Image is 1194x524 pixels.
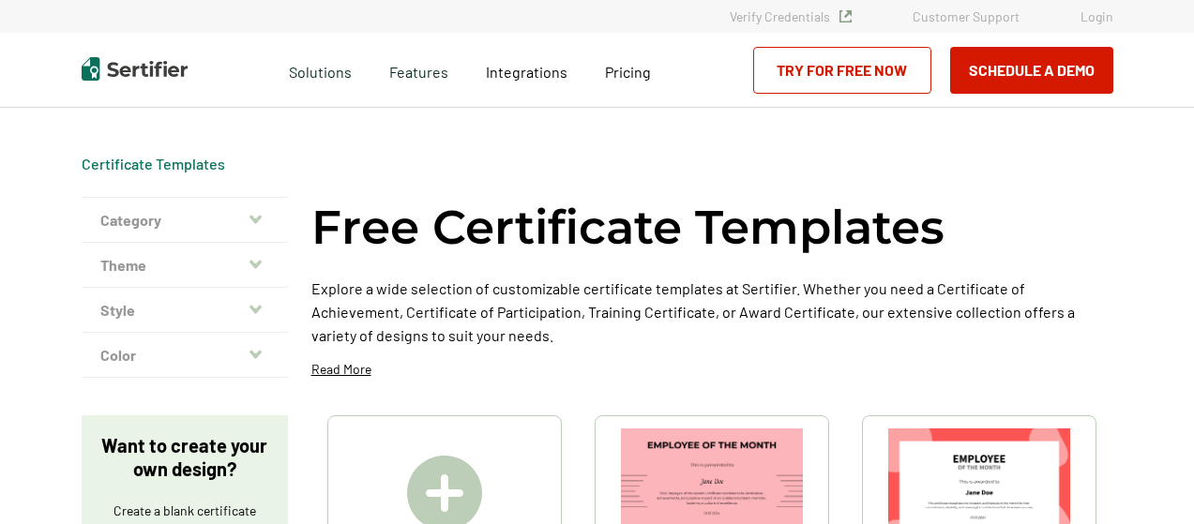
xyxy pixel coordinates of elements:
[311,360,371,379] p: Read More
[486,58,567,82] a: Integrations
[839,10,852,22] img: Verified
[100,434,269,481] p: Want to create your own design?
[82,288,288,333] button: Style
[82,155,225,172] a: Certificate Templates
[82,155,225,173] span: Certificate Templates
[605,63,651,81] span: Pricing
[82,198,288,243] button: Category
[82,57,188,81] img: Sertifier | Digital Credentialing Platform
[389,58,448,82] span: Features
[1081,8,1113,24] a: Login
[605,58,651,82] a: Pricing
[311,277,1113,347] p: Explore a wide selection of customizable certificate templates at Sertifier. Whether you need a C...
[82,243,288,288] button: Theme
[311,197,945,258] h1: Free Certificate Templates
[82,333,288,378] button: Color
[730,8,852,24] a: Verify Credentials
[913,8,1020,24] a: Customer Support
[289,58,352,82] span: Solutions
[82,155,225,173] div: Breadcrumb
[486,63,567,81] span: Integrations
[753,47,931,94] a: Try for Free Now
